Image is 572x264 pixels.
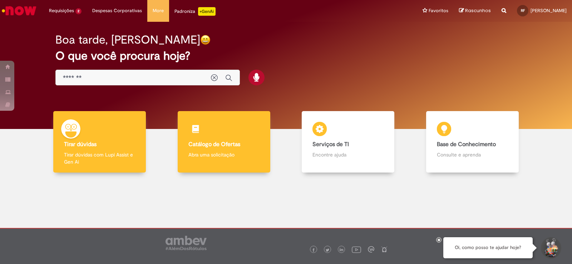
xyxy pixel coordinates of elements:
[286,111,410,173] a: Serviços de TI Encontre ajuda
[38,111,162,173] a: Tirar dúvidas Tirar dúvidas com Lupi Assist e Gen Ai
[521,8,525,13] span: RF
[162,111,286,173] a: Catálogo de Ofertas Abra uma solicitação
[352,245,361,254] img: logo_footer_youtube.png
[198,7,216,16] p: +GenAi
[340,248,343,252] img: logo_footer_linkedin.png
[49,7,74,14] span: Requisições
[64,151,135,165] p: Tirar dúvidas com Lupi Assist e Gen Ai
[64,141,97,148] b: Tirar dúvidas
[166,236,207,250] img: logo_footer_ambev_rotulo_gray.png
[55,34,200,46] h2: Boa tarde, [PERSON_NAME]
[531,8,567,14] span: [PERSON_NAME]
[540,237,561,259] button: Iniciar Conversa de Suporte
[55,50,517,62] h2: O que você procura hoje?
[188,141,240,148] b: Catálogo de Ofertas
[410,111,535,173] a: Base de Conhecimento Consulte e aprenda
[153,7,164,14] span: More
[429,7,448,14] span: Favoritos
[200,35,211,45] img: happy-face.png
[1,4,38,18] img: ServiceNow
[312,248,315,252] img: logo_footer_facebook.png
[368,246,374,253] img: logo_footer_workplace.png
[465,7,491,14] span: Rascunhos
[459,8,491,14] a: Rascunhos
[75,8,82,14] span: 2
[312,151,384,158] p: Encontre ajuda
[174,7,216,16] div: Padroniza
[443,237,533,258] div: Oi, como posso te ajudar hoje?
[188,151,260,158] p: Abra uma solicitação
[92,7,142,14] span: Despesas Corporativas
[437,151,508,158] p: Consulte e aprenda
[326,248,329,252] img: logo_footer_twitter.png
[312,141,349,148] b: Serviços de TI
[437,141,496,148] b: Base de Conhecimento
[381,246,388,253] img: logo_footer_naosei.png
